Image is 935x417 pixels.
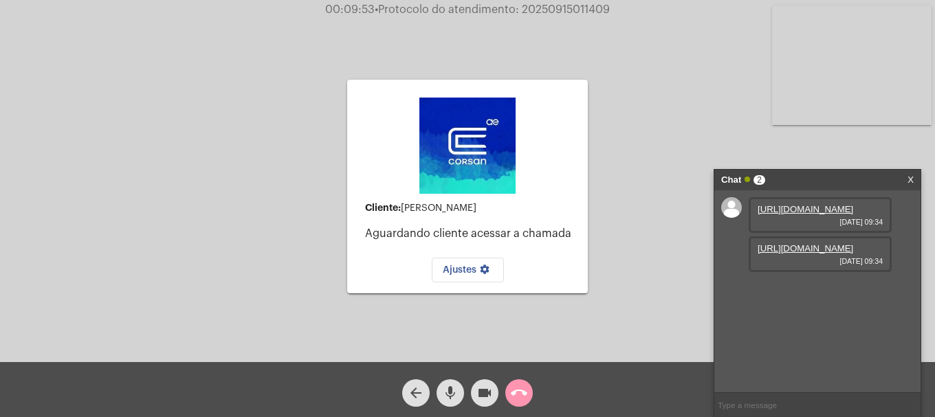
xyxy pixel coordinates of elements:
[511,385,527,401] mat-icon: call_end
[375,4,378,15] span: •
[753,175,765,185] span: 2
[758,243,853,253] a: [URL][DOMAIN_NAME]
[432,258,504,282] button: Ajustes
[419,98,516,194] img: d4669ae0-8c07-2337-4f67-34b0df7f5ae4.jpeg
[408,385,424,401] mat-icon: arrow_back
[758,257,883,265] span: [DATE] 09:34
[721,170,741,190] strong: Chat
[375,4,610,15] span: Protocolo do atendimento: 20250915011409
[442,385,459,401] mat-icon: mic
[907,170,914,190] a: X
[365,203,401,212] strong: Cliente:
[443,265,493,275] span: Ajustes
[365,227,577,240] p: Aguardando cliente acessar a chamada
[476,385,493,401] mat-icon: videocam
[325,4,375,15] span: 00:09:53
[745,177,750,182] span: Online
[758,218,883,226] span: [DATE] 09:34
[476,264,493,280] mat-icon: settings
[365,203,577,214] div: [PERSON_NAME]
[758,204,853,214] a: [URL][DOMAIN_NAME]
[714,393,921,417] input: Type a message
